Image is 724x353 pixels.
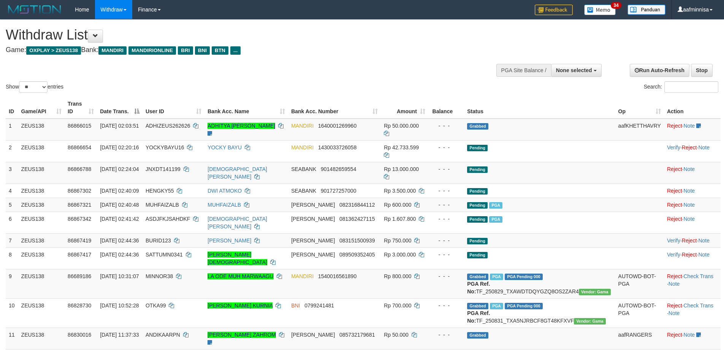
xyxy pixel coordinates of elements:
img: panduan.png [627,5,665,15]
td: ZEUS138 [18,247,65,269]
a: Stop [691,64,713,77]
th: Bank Acc. Number: activate to sort column ascending [288,97,381,119]
span: [DATE] 02:44:36 [100,252,139,258]
a: Reject [667,202,682,208]
a: Reject [667,332,682,338]
td: · · [664,269,721,298]
span: Rp 750.000 [384,237,411,244]
td: 6 [6,212,18,233]
span: [DATE] 10:52:28 [100,302,139,309]
div: - - - [431,215,461,223]
span: Vendor URL: https://trx31.1velocity.biz [574,318,606,325]
b: PGA Ref. No: [467,281,490,294]
td: ZEUS138 [18,328,65,349]
div: - - - [431,165,461,173]
a: Note [683,188,695,194]
span: [PERSON_NAME] [291,252,335,258]
img: MOTION_logo.png [6,4,63,15]
span: MANDIRI [291,273,314,279]
span: Pending [467,166,488,173]
span: MANDIRIONLINE [128,46,176,55]
span: Rp 700.000 [384,302,411,309]
span: [DATE] 11:37:33 [100,332,139,338]
a: Reject [667,123,682,129]
a: Note [669,310,680,316]
span: 86867419 [68,237,91,244]
span: ... [230,46,241,55]
span: 34 [611,2,621,9]
td: aafKHETTHAVRY [615,119,664,141]
span: [DATE] 02:44:36 [100,237,139,244]
a: LA ODE MUH MARWAAGU [208,273,273,279]
label: Search: [644,81,718,93]
a: Verify [667,144,680,150]
td: ZEUS138 [18,212,65,233]
span: Rp 50.000 [384,332,409,338]
td: ZEUS138 [18,298,65,328]
span: Rp 3.000.000 [384,252,416,258]
div: - - - [431,331,461,339]
span: ADHIZEUS262626 [146,123,190,129]
span: Pending [467,216,488,223]
span: MANDIRI [291,144,314,150]
span: Copy 1640001269960 to clipboard [318,123,356,129]
div: - - - [431,237,461,244]
a: Note [698,252,710,258]
span: PGA Pending [505,274,543,280]
span: 86867321 [68,202,91,208]
span: HENGKY55 [146,188,174,194]
span: [DATE] 02:03:51 [100,123,139,129]
th: Date Trans.: activate to sort column descending [97,97,143,119]
span: Copy 082316844112 to clipboard [339,202,375,208]
span: Vendor URL: https://trx31.1velocity.biz [579,289,611,295]
a: Reject [667,216,682,222]
div: - - - [431,302,461,309]
div: - - - [431,201,461,209]
a: [PERSON_NAME] [208,237,251,244]
span: SEABANK [291,166,316,172]
span: MANDIRI [98,46,127,55]
span: [DATE] 10:31:07 [100,273,139,279]
span: MUHFAIZALB [146,202,179,208]
span: BURID123 [146,237,171,244]
a: Note [683,332,695,338]
th: ID [6,97,18,119]
span: OTKA99 [146,302,166,309]
a: Check Trans [683,302,713,309]
span: BNI [195,46,210,55]
span: 86866654 [68,144,91,150]
td: 2 [6,140,18,162]
a: Reject [682,252,697,258]
td: · · [664,247,721,269]
td: ZEUS138 [18,184,65,198]
span: Copy 081362427115 to clipboard [339,216,375,222]
a: DWI ATMOKO [208,188,242,194]
td: · · [664,140,721,162]
a: Note [683,123,695,129]
span: YOCKYBAYU16 [146,144,184,150]
a: [DEMOGRAPHIC_DATA][PERSON_NAME] [208,166,267,180]
span: 86867342 [68,216,91,222]
a: [PERSON_NAME][DEMOGRAPHIC_DATA] [208,252,267,265]
a: [PERSON_NAME] ZAHROM [208,332,276,338]
td: ZEUS138 [18,140,65,162]
span: Rp 800.000 [384,273,411,279]
span: [PERSON_NAME] [291,332,335,338]
th: Game/API: activate to sort column ascending [18,97,65,119]
td: TF_250831_TXA5NJRBCF8GT48KFXVF [464,298,615,328]
a: Check Trans [683,273,713,279]
div: - - - [431,187,461,195]
td: · · [664,233,721,247]
span: Copy 083151500939 to clipboard [339,237,375,244]
a: Reject [667,302,682,309]
th: Action [664,97,721,119]
td: 4 [6,184,18,198]
span: [DATE] 02:20:16 [100,144,139,150]
span: Rp 42.733.599 [384,144,419,150]
span: Pending [467,238,488,244]
td: AUTOWD-BOT-PGA [615,298,664,328]
span: Grabbed [467,303,488,309]
span: [PERSON_NAME] [291,202,335,208]
a: Reject [682,237,697,244]
span: Pending [467,202,488,209]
